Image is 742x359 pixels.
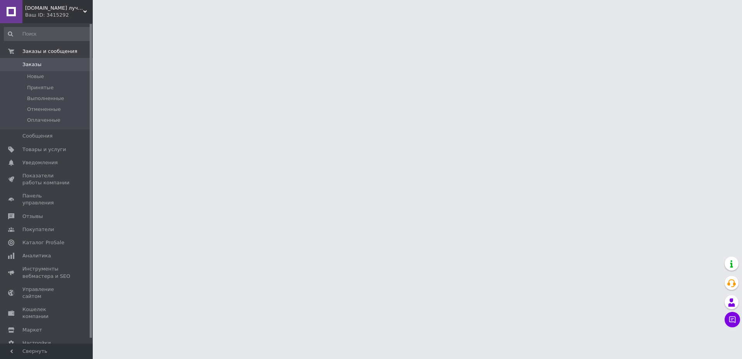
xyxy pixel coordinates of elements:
span: Маркет [22,327,42,333]
span: Заказы и сообщения [22,48,77,55]
span: Принятые [27,84,54,91]
span: Заказы [22,61,41,68]
span: Аналитика [22,252,51,259]
span: Панель управления [22,192,71,206]
span: Сообщения [22,133,53,140]
span: Кошелек компании [22,306,71,320]
span: Отзывы [22,213,43,220]
div: Ваш ID: 3415292 [25,12,93,19]
span: Показатели работы компании [22,172,71,186]
input: Поиск [4,27,91,41]
span: Управление сайтом [22,286,71,300]
span: Выполненные [27,95,64,102]
span: Настройки [22,340,51,347]
span: Каталог ProSale [22,239,64,246]
span: zoomarket.ua лучшие корма для собак и кошек [25,5,83,12]
span: Новые [27,73,44,80]
span: Товары и услуги [22,146,66,153]
span: Покупатели [22,226,54,233]
span: Уведомления [22,159,58,166]
span: Отмененные [27,106,61,113]
span: Оплаченные [27,117,60,124]
span: Инструменты вебмастера и SEO [22,265,71,279]
button: Чат с покупателем [725,312,740,327]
